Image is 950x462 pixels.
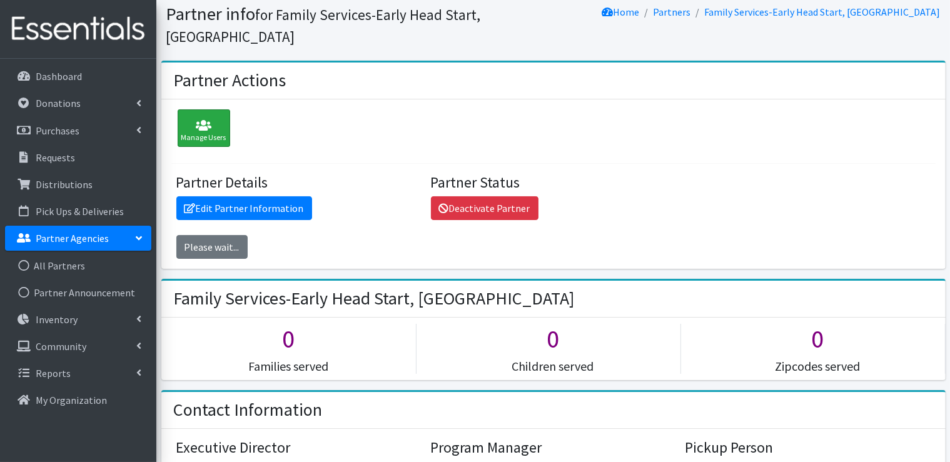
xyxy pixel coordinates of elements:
[36,151,75,164] p: Requests
[5,8,151,50] img: HumanEssentials
[602,6,640,18] a: Home
[36,367,71,379] p: Reports
[705,6,941,18] a: Family Services-Early Head Start, [GEOGRAPHIC_DATA]
[431,174,676,192] h4: Partner Status
[161,359,416,374] h5: Families served
[685,439,931,457] h4: Pickup Person
[178,109,230,147] div: Manage Users
[36,340,86,353] p: Community
[5,64,151,89] a: Dashboard
[36,124,79,137] p: Purchases
[431,196,538,220] a: Deactivate Partner
[5,280,151,305] a: Partner Announcement
[174,70,286,91] h2: Partner Actions
[690,359,945,374] h5: Zipcodes served
[5,172,151,197] a: Distributions
[426,359,680,374] h5: Children served
[176,235,248,259] a: Please wait...
[5,361,151,386] a: Reports
[174,399,323,421] h2: Contact Information
[5,226,151,251] a: Partner Agencies
[5,199,151,224] a: Pick Ups & Deliveries
[176,174,422,192] h4: Partner Details
[166,6,481,46] small: for Family Services-Early Head Start, [GEOGRAPHIC_DATA]
[174,288,575,309] h2: Family Services-Early Head Start, [GEOGRAPHIC_DATA]
[161,324,416,354] h1: 0
[176,439,422,457] h4: Executive Director
[654,6,691,18] a: Partners
[166,3,549,46] h1: Partner info
[5,334,151,359] a: Community
[36,313,78,326] p: Inventory
[36,70,82,83] p: Dashboard
[431,439,676,457] h4: Program Manager
[5,253,151,278] a: All Partners
[36,394,107,406] p: My Organization
[36,232,109,244] p: Partner Agencies
[36,178,93,191] p: Distributions
[5,91,151,116] a: Donations
[171,124,230,136] a: Manage Users
[426,324,680,354] h1: 0
[690,324,945,354] h1: 0
[5,388,151,413] a: My Organization
[5,307,151,332] a: Inventory
[36,205,124,218] p: Pick Ups & Deliveries
[176,196,312,220] a: Edit Partner Information
[36,97,81,109] p: Donations
[5,118,151,143] a: Purchases
[5,145,151,170] a: Requests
